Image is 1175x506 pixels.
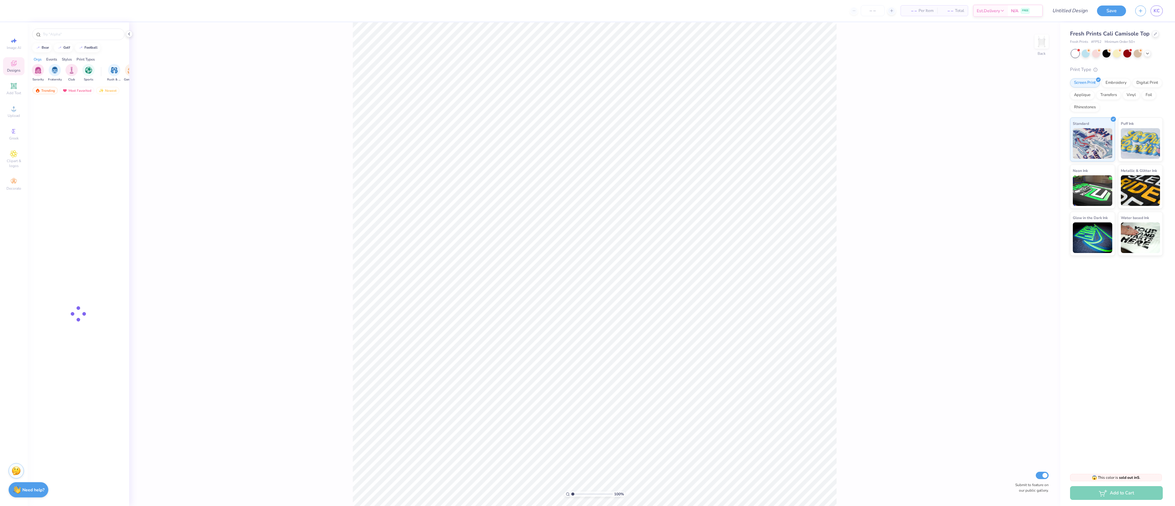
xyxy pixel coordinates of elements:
div: filter for Rush & Bid [107,64,121,82]
span: Neon Ink [1073,167,1088,174]
div: Styles [62,57,72,62]
img: Glow in the Dark Ink [1073,222,1112,253]
span: Sports [84,77,93,82]
div: filter for Sorority [32,64,44,82]
button: filter button [32,64,44,82]
img: trend_line.gif [35,46,40,50]
button: Save [1097,6,1126,16]
span: Image AI [7,45,21,50]
div: Print Types [76,57,95,62]
div: Digital Print [1132,78,1162,87]
span: – – [941,8,953,14]
span: Metallic & Glitter Ink [1121,167,1157,174]
span: Glow in the Dark Ink [1073,214,1108,221]
input: Untitled Design [1047,5,1092,17]
strong: Need help? [22,487,44,493]
div: bear [42,46,49,49]
button: filter button [48,64,62,82]
span: Fraternity [48,77,62,82]
img: Water based Ink [1121,222,1160,253]
button: filter button [65,64,78,82]
img: trend_line.gif [57,46,62,50]
div: Transfers [1096,91,1121,100]
button: filter button [124,64,138,82]
div: filter for Game Day [124,64,138,82]
button: filter button [82,64,95,82]
span: Greek [9,136,19,141]
span: This color is . [1092,475,1140,480]
img: trend_line.gif [78,46,83,50]
div: filter for Club [65,64,78,82]
button: bear [32,43,52,52]
input: Try "Alpha" [42,31,121,37]
input: – – [861,5,885,16]
span: Designs [7,68,21,73]
div: Events [46,57,57,62]
span: Est. Delivery [977,8,1000,14]
span: Water based Ink [1121,214,1149,221]
span: – – [905,8,917,14]
div: Embroidery [1102,78,1131,87]
div: Foil [1142,91,1156,100]
span: Rush & Bid [107,77,121,82]
span: Total [955,8,964,14]
span: N/A [1011,8,1018,14]
div: Newest [96,87,119,94]
img: Standard [1073,128,1112,159]
span: Club [68,77,75,82]
img: Metallic & Glitter Ink [1121,175,1160,206]
img: Sports Image [85,67,92,74]
img: Sorority Image [35,67,42,74]
span: KC [1154,7,1160,14]
div: Orgs [34,57,42,62]
div: golf [63,46,70,49]
button: golf [54,43,73,52]
span: # FP52 [1091,39,1102,45]
img: Fraternity Image [51,67,58,74]
img: Club Image [68,67,75,74]
div: filter for Fraternity [48,64,62,82]
div: Back [1038,51,1046,56]
div: Applique [1070,91,1095,100]
img: Game Day Image [128,67,135,74]
img: Puff Ink [1121,128,1160,159]
strong: sold out in S [1119,475,1140,480]
img: Neon Ink [1073,175,1112,206]
span: Fresh Prints [1070,39,1088,45]
span: Sorority [32,77,44,82]
span: Decorate [6,186,21,191]
label: Submit to feature on our public gallery. [1012,482,1049,493]
img: Rush & Bid Image [111,67,118,74]
span: Puff Ink [1121,120,1134,127]
a: KC [1151,6,1163,16]
img: most_fav.gif [62,88,67,93]
button: football [75,43,100,52]
span: 100 % [614,491,624,497]
span: 😱 [1092,475,1097,481]
div: Screen Print [1070,78,1100,87]
div: Print Type [1070,66,1163,73]
span: Standard [1073,120,1089,127]
span: Fresh Prints Cali Camisole Top [1070,30,1150,37]
span: FREE [1022,9,1028,13]
img: trending.gif [35,88,40,93]
span: Minimum Order: 50 + [1105,39,1135,45]
div: football [84,46,98,49]
div: Most Favorited [60,87,94,94]
div: Trending [32,87,58,94]
button: filter button [107,64,121,82]
div: Rhinestones [1070,103,1100,112]
span: Game Day [124,77,138,82]
img: Back [1035,35,1048,48]
div: Vinyl [1123,91,1140,100]
span: Clipart & logos [3,158,24,168]
div: filter for Sports [82,64,95,82]
span: Upload [8,113,20,118]
span: Per Item [919,8,934,14]
span: Add Text [6,91,21,95]
img: Newest.gif [99,88,104,93]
